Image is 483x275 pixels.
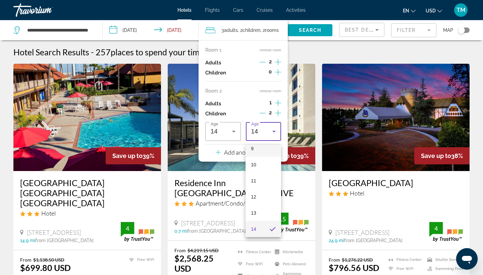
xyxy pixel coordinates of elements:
mat-option: 12 years old [246,189,281,205]
span: 11 [251,177,256,185]
iframe: Кнопка запуска окна обмена сообщениями [456,248,478,270]
mat-option: 11 years old [246,173,281,189]
mat-option: 14 years old [246,221,281,237]
mat-option: 13 years old [246,205,281,221]
span: 12 [251,193,256,201]
span: 10 [251,161,256,169]
mat-option: 10 years old [246,157,281,173]
span: 13 [251,209,256,217]
span: 9 [251,145,254,153]
span: 14 [251,225,256,233]
mat-option: 9 years old [246,141,281,157]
